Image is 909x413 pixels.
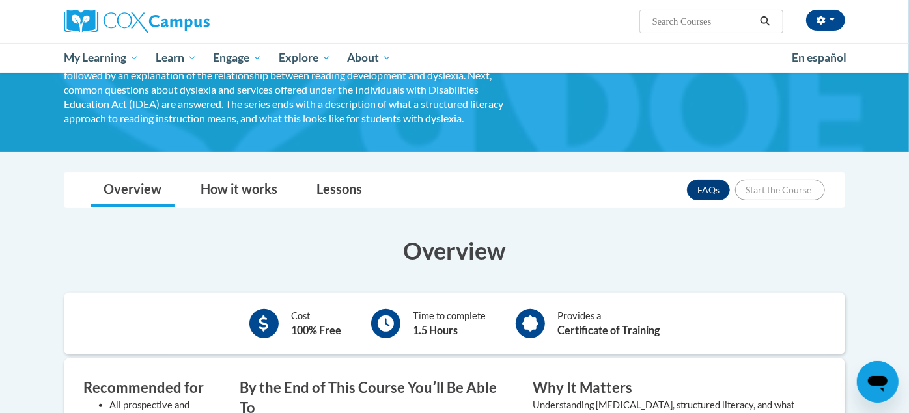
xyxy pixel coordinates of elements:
[270,43,339,73] a: Explore
[735,180,825,200] button: Enroll
[857,361,899,403] iframe: Button to launch messaging window
[44,43,865,73] div: Main menu
[204,43,270,73] a: Engage
[806,10,845,31] button: Account Settings
[292,324,342,336] b: 100% Free
[64,10,311,33] a: Cox Campus
[783,44,855,72] a: En español
[347,50,391,66] span: About
[64,10,210,33] img: Cox Campus
[339,43,400,73] a: About
[303,173,375,207] a: Lessons
[156,50,197,66] span: Learn
[792,51,846,64] span: En español
[413,309,486,338] div: Time to complete
[755,14,775,29] button: Search
[147,43,205,73] a: Learn
[292,309,342,338] div: Cost
[64,50,139,66] span: My Learning
[64,54,513,126] div: This four-part video series begins with an overview of the definition and characteristics of dysl...
[188,173,290,207] a: How it works
[533,378,806,398] h3: Why It Matters
[651,14,755,29] input: Search Courses
[413,324,458,336] b: 1.5 Hours
[213,50,262,66] span: Engage
[83,378,220,398] h3: Recommended for
[558,324,660,336] b: Certificate of Training
[55,43,147,73] a: My Learning
[558,309,660,338] div: Provides a
[279,50,331,66] span: Explore
[91,173,175,207] a: Overview
[687,180,730,200] a: FAQs
[64,234,845,267] h3: Overview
